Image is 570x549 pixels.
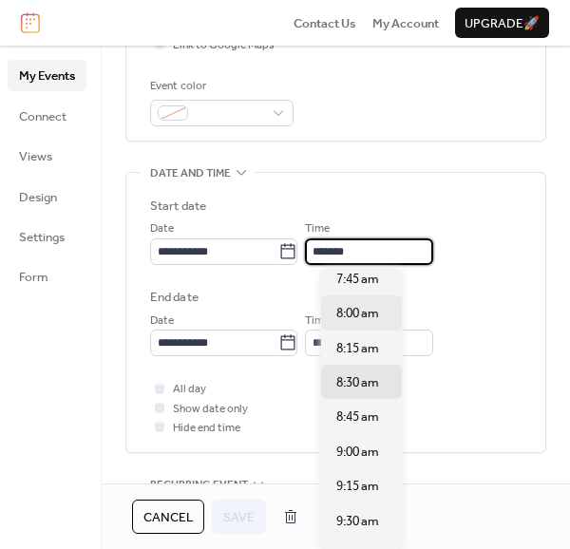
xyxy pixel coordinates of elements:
div: Start date [150,197,206,216]
span: 9:30 am [336,512,379,531]
span: 8:45 am [336,407,379,426]
button: Cancel [132,500,204,534]
span: Time [305,312,330,331]
span: 8:30 am [336,373,379,392]
a: Design [8,181,86,212]
span: Recurring event [150,475,248,494]
a: Settings [8,221,86,252]
span: Form [19,268,48,287]
span: Views [19,147,52,166]
span: 9:15 am [336,477,379,496]
span: 7:45 am [336,270,379,289]
div: End date [150,288,199,307]
a: Views [8,141,86,171]
span: Settings [19,228,65,247]
a: My Account [372,13,439,32]
a: Contact Us [294,13,356,32]
a: Form [8,261,86,292]
span: My Account [372,14,439,33]
span: Upgrade 🚀 [465,14,540,33]
span: 8:15 am [336,339,379,358]
span: Date [150,312,174,331]
span: 9:00 am [336,443,379,462]
span: Date and time [150,164,231,183]
span: Connect [19,107,66,126]
a: Connect [8,101,86,131]
div: Event color [150,77,290,96]
span: Date [150,219,174,238]
span: Design [19,188,57,207]
span: Hide end time [173,419,240,438]
span: 8:00 am [336,304,379,323]
button: Upgrade🚀 [455,8,549,38]
a: My Events [8,60,86,90]
span: All day [173,380,206,399]
span: Link to Google Maps [173,36,275,55]
span: My Events [19,66,75,85]
span: Show date only [173,400,248,419]
span: Contact Us [294,14,356,33]
img: logo [21,12,40,33]
span: Time [305,219,330,238]
span: Cancel [143,508,193,527]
